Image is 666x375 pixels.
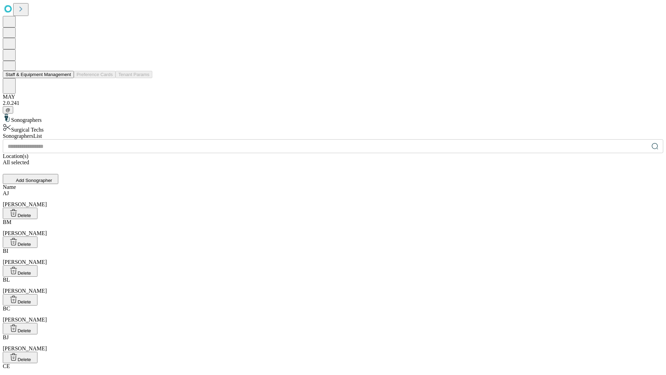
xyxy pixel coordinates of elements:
[3,184,663,190] div: Name
[3,71,74,78] button: Staff & Equipment Management
[3,153,28,159] span: Location(s)
[18,328,31,333] span: Delete
[3,106,13,114] button: @
[3,248,8,254] span: BI
[3,294,37,306] button: Delete
[3,236,37,248] button: Delete
[3,219,11,225] span: BM
[3,306,663,323] div: [PERSON_NAME]
[116,71,152,78] button: Tenant Params
[3,208,37,219] button: Delete
[18,357,31,362] span: Delete
[3,133,663,139] div: Sonographers List
[18,299,31,305] span: Delete
[3,265,37,277] button: Delete
[3,334,663,352] div: [PERSON_NAME]
[3,352,37,363] button: Delete
[3,219,663,236] div: [PERSON_NAME]
[16,178,52,183] span: Add Sonographer
[3,190,663,208] div: [PERSON_NAME]
[18,213,31,218] span: Delete
[3,306,10,311] span: BC
[3,114,663,123] div: Sonographers
[3,174,58,184] button: Add Sonographer
[3,94,663,100] div: MAY
[6,107,10,112] span: @
[18,270,31,276] span: Delete
[3,363,10,369] span: CE
[3,248,663,265] div: [PERSON_NAME]
[3,100,663,106] div: 2.0.241
[3,277,663,294] div: [PERSON_NAME]
[3,123,663,133] div: Surgical Techs
[3,277,10,283] span: BL
[3,334,9,340] span: BJ
[3,159,663,166] div: All selected
[3,323,37,334] button: Delete
[74,71,116,78] button: Preference Cards
[3,190,9,196] span: AJ
[18,242,31,247] span: Delete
